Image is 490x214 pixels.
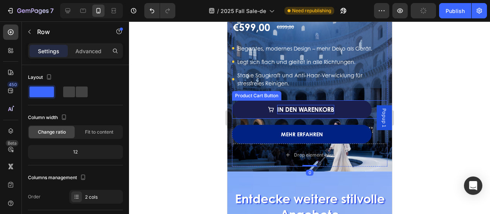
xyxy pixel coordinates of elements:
span: Fit to content [85,129,113,136]
div: 2 cols [85,194,121,201]
span: / [217,7,219,15]
button: Mehr erfahren [5,103,144,122]
span: 2025 Fall Sale-de [220,7,266,15]
div: Columns management [28,173,88,183]
div: 12 [29,147,121,157]
div: Column width [28,113,69,123]
p: Starke Saugkraft und Anti-Haar-Verwicklung für stressfreies Reinigen. [10,50,159,66]
div: In den Warenkorb [50,83,107,93]
span: Need republishing [292,7,331,14]
p: Row [37,27,102,36]
div: Open Intercom Messenger [464,176,482,195]
div: Rich Text Editor. Editing area: main [54,108,95,118]
button: Publish [439,3,471,18]
span: Change ratio [38,129,66,136]
div: Drop element here [67,131,107,137]
p: Legt sich flach und gleitet in alle Richtungen. [10,36,159,44]
div: Beta [6,140,18,146]
p: 7 [50,6,54,15]
h2: Entdecke weitere stilvolle Angebote [2,168,163,202]
p: Settings [38,47,59,55]
button: In den Warenkorb [5,79,144,97]
div: Publish [446,7,465,15]
div: Undo/Redo [144,3,175,18]
p: Elegantes, modernes Design – mehr Deko als Gerät. [10,23,159,31]
div: Layout [28,72,54,83]
div: Product Cart Button [6,71,52,78]
div: Order [28,193,41,200]
div: 0 [78,148,86,154]
p: Mehr erfahren [54,108,95,118]
iframe: Design area [227,21,392,214]
p: Advanced [75,47,101,55]
button: 7 [3,3,57,18]
div: 450 [7,82,18,88]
